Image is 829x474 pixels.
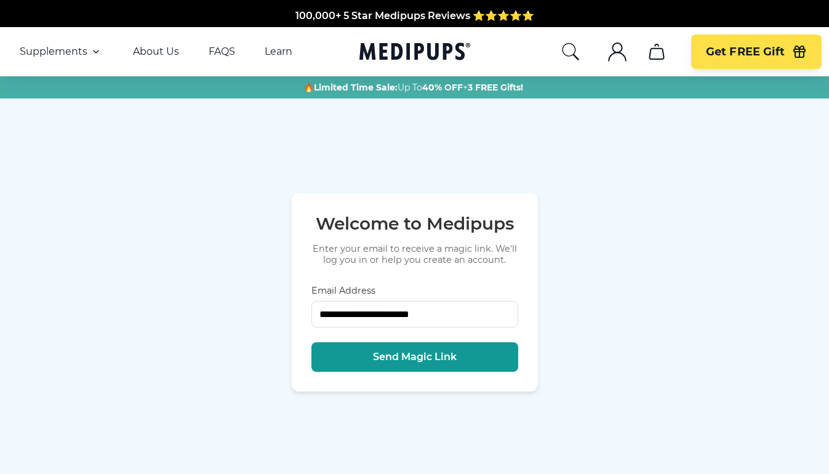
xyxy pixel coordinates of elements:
[303,81,523,94] span: 🔥 Up To +
[603,37,632,66] button: account
[133,46,179,58] a: About Us
[311,342,518,372] button: Send Magic Link
[20,46,87,58] span: Supplements
[691,34,822,69] button: Get FREE Gift
[295,9,534,21] span: 100,000+ 5 Star Medipups Reviews ⭐️⭐️⭐️⭐️⭐️
[311,213,518,234] h1: Welcome to Medipups
[706,45,785,59] span: Get FREE Gift
[373,351,457,363] span: Send Magic Link
[561,42,580,62] button: search
[20,44,103,59] button: Supplements
[359,40,470,65] a: Medipups
[311,285,518,296] label: Email Address
[311,243,518,265] p: Enter your email to receive a magic link. We'll log you in or help you create an account.
[642,37,671,66] button: cart
[210,24,619,36] span: Made In The [GEOGRAPHIC_DATA] from domestic & globally sourced ingredients
[209,46,235,58] a: FAQS
[265,46,292,58] a: Learn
